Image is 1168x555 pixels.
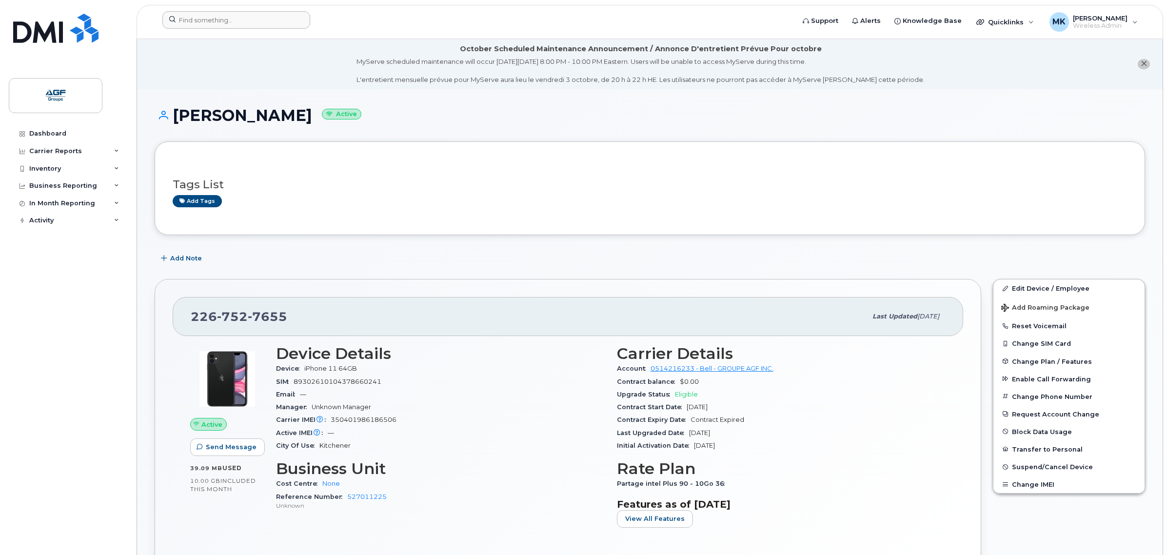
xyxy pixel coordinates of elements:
span: Cost Centre [276,480,322,487]
a: None [322,480,340,487]
span: Initial Activation Date [617,442,694,449]
small: Active [322,109,361,120]
span: Eligible [675,391,698,398]
span: [DATE] [687,403,708,411]
span: included this month [190,477,256,493]
button: Change Phone Number [993,388,1145,405]
span: 7655 [248,309,287,324]
span: Reference Number [276,493,347,500]
button: Request Account Change [993,405,1145,423]
span: City Of Use [276,442,319,449]
h1: [PERSON_NAME] [155,107,1145,124]
button: Add Roaming Package [993,297,1145,317]
span: View All Features [625,514,685,523]
a: 527011225 [347,493,387,500]
span: Contract Expired [691,416,744,423]
span: Partage intel Plus 90 - 10Go 36 [617,480,730,487]
button: Enable Call Forwarding [993,370,1145,388]
span: 10.00 GB [190,477,220,484]
span: Contract Start Date [617,403,687,411]
span: SIM [276,378,294,385]
span: Send Message [206,442,257,452]
span: Email [276,391,300,398]
h3: Features as of [DATE] [617,498,946,510]
span: Suspend/Cancel Device [1012,463,1093,471]
h3: Business Unit [276,460,605,477]
span: 89302610104378660241 [294,378,381,385]
span: Last updated [872,313,917,320]
span: 350401986186506 [331,416,396,423]
a: Edit Device / Employee [993,279,1145,297]
span: Device [276,365,304,372]
button: Block Data Usage [993,423,1145,440]
span: [DATE] [694,442,715,449]
p: Unknown [276,501,605,510]
span: $0.00 [680,378,699,385]
button: View All Features [617,510,693,528]
span: 226 [191,309,287,324]
span: Add Roaming Package [1001,304,1089,313]
button: Change Plan / Features [993,353,1145,370]
h3: Rate Plan [617,460,946,477]
h3: Carrier Details [617,345,946,362]
span: — [300,391,306,398]
span: 39.09 MB [190,465,222,472]
h3: Tags List [173,178,1127,191]
span: Active IMEI [276,429,328,436]
a: Add tags [173,195,222,207]
div: MyServe scheduled maintenance will occur [DATE][DATE] 8:00 PM - 10:00 PM Eastern. Users will be u... [356,57,925,84]
button: Reset Voicemail [993,317,1145,335]
iframe: Messenger Launcher [1126,513,1161,548]
span: Add Note [170,254,202,263]
span: used [222,464,242,472]
span: Unknown Manager [312,403,371,411]
span: 752 [217,309,248,324]
span: Active [201,420,222,429]
button: Suspend/Cancel Device [993,458,1145,476]
span: iPhone 11 64GB [304,365,357,372]
span: Contract balance [617,378,680,385]
a: 0514216233 - Bell - GROUPE AGF INC. [651,365,773,372]
span: — [328,429,334,436]
h3: Device Details [276,345,605,362]
span: Manager [276,403,312,411]
button: close notification [1138,59,1150,69]
button: Add Note [155,250,210,267]
button: Transfer to Personal [993,440,1145,458]
span: [DATE] [917,313,939,320]
button: Change SIM Card [993,335,1145,352]
span: Last Upgraded Date [617,429,689,436]
span: Contract Expiry Date [617,416,691,423]
button: Change IMEI [993,476,1145,493]
span: [DATE] [689,429,710,436]
div: October Scheduled Maintenance Announcement / Annonce D'entretient Prévue Pour octobre [460,44,822,54]
button: Send Message [190,438,265,456]
span: Upgrade Status [617,391,675,398]
span: Account [617,365,651,372]
span: Enable Call Forwarding [1012,375,1091,382]
span: Change Plan / Features [1012,357,1092,365]
span: Carrier IMEI [276,416,331,423]
span: Kitchener [319,442,351,449]
img: iPhone_11.jpg [198,350,257,408]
